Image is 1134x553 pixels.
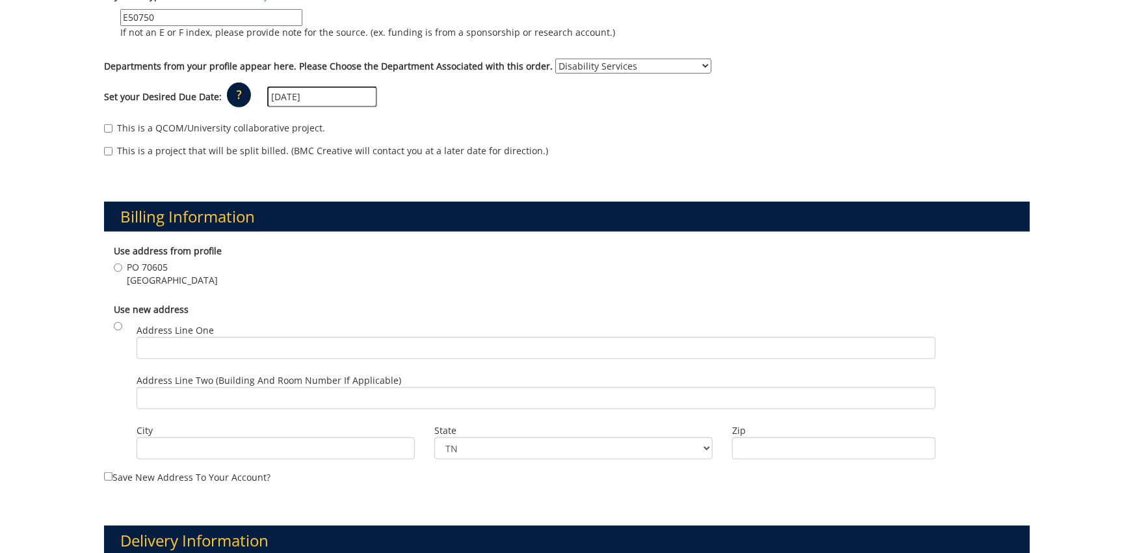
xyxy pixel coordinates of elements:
b: Use address from profile [114,245,222,257]
label: Address Line Two (Building and Room Number if applicable) [137,374,936,409]
label: State [434,424,713,437]
input: Address Line One [137,337,936,359]
b: Use new address [114,303,189,316]
label: Address Line One [137,324,936,359]
h3: Billing Information [104,202,1029,232]
input: MM/DD/YYYY [267,87,377,107]
label: Set your Desired Due Date: [104,90,222,103]
p: If not an E or F index, please provide note for the source. (ex. funding is from a sponsorship or... [120,26,615,39]
label: Zip [732,424,936,437]
label: This is a project that will be split billed. (BMC Creative will contact you at a later date for d... [104,144,548,157]
input: This is a project that will be split billed. (BMC Creative will contact you at a later date for d... [104,147,112,155]
span: [GEOGRAPHIC_DATA] [127,274,218,287]
input: Save new address to your account? [104,472,112,481]
p: ? [227,83,251,107]
input: This is a QCOM/University collaborative project. [104,124,112,133]
label: City [137,424,415,437]
input: If not an E or F index, please provide note for the source. (ex. funding is from a sponsorship or... [120,9,302,26]
input: Address Line Two (Building and Room Number if applicable) [137,387,936,409]
input: City [137,437,415,459]
input: PO 70605 [GEOGRAPHIC_DATA] [114,263,122,272]
label: This is a QCOM/University collaborative project. [104,122,325,135]
label: Departments from your profile appear here. Please Choose the Department Associated with this order. [104,60,553,73]
input: Zip [732,437,936,459]
span: PO 70605 [127,261,218,274]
